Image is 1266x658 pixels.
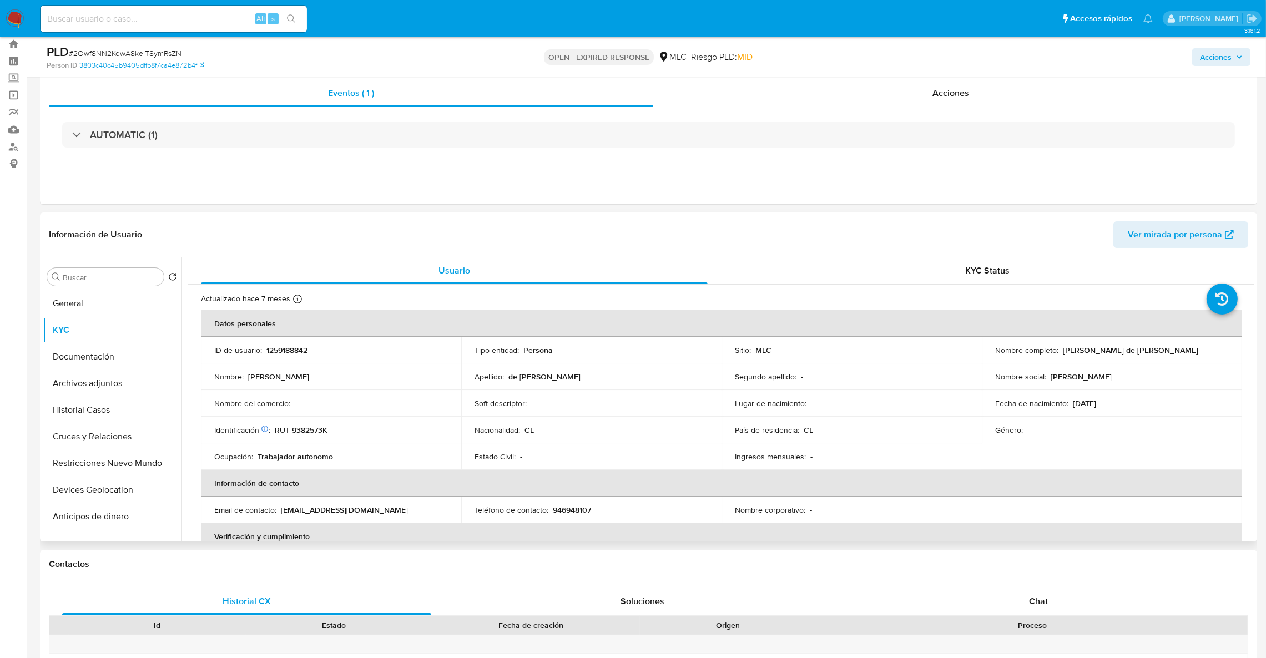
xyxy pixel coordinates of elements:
[271,13,275,24] span: s
[328,87,374,99] span: Eventos ( 1 )
[430,620,632,631] div: Fecha de creación
[248,372,309,382] p: [PERSON_NAME]
[735,425,799,435] p: País de residencia :
[1192,48,1250,66] button: Acciones
[531,398,533,408] p: -
[966,264,1010,277] span: KYC Status
[47,43,69,60] b: PLD
[810,505,812,515] p: -
[43,370,181,397] button: Archivos adjuntos
[811,398,813,408] p: -
[41,12,307,26] input: Buscar usuario o caso...
[1027,425,1030,435] p: -
[69,48,181,59] span: # 2Owf8NN2KdwA8keIT8ymRsZN
[47,60,77,70] b: Person ID
[43,503,181,530] button: Anticipos de dinero
[266,345,307,355] p: 1259188842
[168,272,177,285] button: Volver al orden por defecto
[737,50,753,63] span: MID
[995,372,1046,382] p: Nombre social :
[1128,221,1222,248] span: Ver mirada por persona
[49,229,142,240] h1: Información de Usuario
[214,345,262,355] p: ID de usuario :
[735,372,796,382] p: Segundo apellido :
[735,398,806,408] p: Lugar de nacimiento :
[475,452,516,462] p: Estado Civil :
[810,452,813,462] p: -
[621,595,664,608] span: Soluciones
[214,452,253,462] p: Ocupación :
[691,51,753,63] span: Riesgo PLD:
[523,345,553,355] p: Persona
[62,122,1235,148] div: AUTOMATIC (1)
[520,452,522,462] p: -
[1029,595,1048,608] span: Chat
[201,310,1242,337] th: Datos personales
[43,530,181,556] button: CBT
[281,505,408,515] p: [EMAIL_ADDRESS][DOMAIN_NAME]
[43,477,181,503] button: Devices Geolocation
[1143,14,1153,23] a: Notificaciones
[438,264,470,277] span: Usuario
[553,505,591,515] p: 946948107
[43,290,181,317] button: General
[49,559,1248,570] h1: Contactos
[77,620,238,631] div: Id
[43,397,181,423] button: Historial Casos
[735,345,751,355] p: Sitio :
[52,272,60,281] button: Buscar
[43,343,181,370] button: Documentación
[258,452,333,462] p: Trabajador autonomo
[90,129,158,141] h3: AUTOMATIC (1)
[475,372,504,382] p: Apellido :
[755,345,771,355] p: MLC
[475,505,548,515] p: Teléfono de contacto :
[256,13,265,24] span: Alt
[79,60,204,70] a: 3803c40c45b9405dffb8f7ca4e872b4f
[201,523,1242,550] th: Verificación y cumplimiento
[1063,345,1198,355] p: [PERSON_NAME] de [PERSON_NAME]
[544,49,654,65] p: OPEN - EXPIRED RESPONSE
[475,345,519,355] p: Tipo entidad :
[214,505,276,515] p: Email de contacto :
[214,398,290,408] p: Nombre del comercio :
[475,425,520,435] p: Nacionalidad :
[735,505,805,515] p: Nombre corporativo :
[1113,221,1248,248] button: Ver mirada por persona
[1051,372,1112,382] p: [PERSON_NAME]
[932,87,969,99] span: Acciones
[995,345,1058,355] p: Nombre completo :
[524,425,534,435] p: CL
[43,450,181,477] button: Restricciones Nuevo Mundo
[295,398,297,408] p: -
[43,317,181,343] button: KYC
[801,372,803,382] p: -
[280,11,302,27] button: search-icon
[475,398,527,408] p: Soft descriptor :
[804,425,813,435] p: CL
[43,423,181,450] button: Cruces y Relaciones
[995,398,1068,408] p: Fecha de nacimiento :
[1070,13,1132,24] span: Accesos rápidos
[63,272,159,282] input: Buscar
[1246,13,1258,24] a: Salir
[1073,398,1096,408] p: [DATE]
[214,372,244,382] p: Nombre :
[658,51,687,63] div: MLC
[1179,13,1242,24] p: agustina.godoy@mercadolibre.com
[735,452,806,462] p: Ingresos mensuales :
[508,372,581,382] p: de [PERSON_NAME]
[275,425,327,435] p: RUT 9382573K
[1244,26,1260,35] span: 3.161.2
[214,425,270,435] p: Identificación :
[201,293,290,304] p: Actualizado hace 7 meses
[223,595,271,608] span: Historial CX
[648,620,809,631] div: Origen
[1200,48,1232,66] span: Acciones
[824,620,1240,631] div: Proceso
[254,620,415,631] div: Estado
[995,425,1023,435] p: Género :
[201,470,1242,497] th: Información de contacto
